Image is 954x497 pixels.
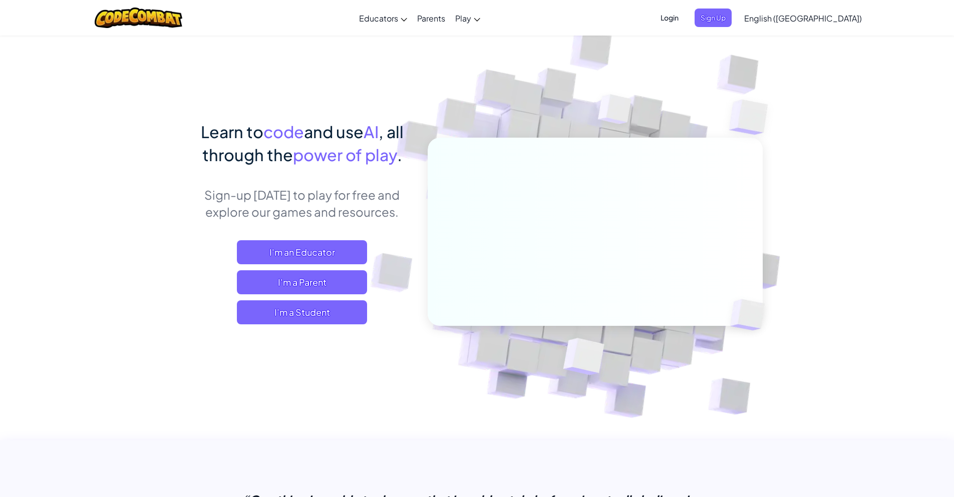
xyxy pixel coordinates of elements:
span: code [263,122,304,142]
a: I'm an Educator [237,240,367,264]
img: Overlap cubes [713,278,788,351]
a: Play [450,5,485,32]
a: English ([GEOGRAPHIC_DATA]) [739,5,867,32]
span: . [397,145,402,165]
img: Overlap cubes [709,75,796,160]
img: Overlap cubes [538,317,628,400]
button: Sign Up [695,9,732,27]
p: Sign-up [DATE] to play for free and explore our games and resources. [192,186,413,220]
button: I'm a Student [237,300,367,324]
span: and use [304,122,364,142]
span: power of play [293,145,397,165]
a: Educators [354,5,412,32]
span: Learn to [201,122,263,142]
img: Overlap cubes [579,75,651,149]
a: I'm a Parent [237,270,367,294]
button: Login [655,9,685,27]
span: AI [364,122,379,142]
a: Parents [412,5,450,32]
img: CodeCombat logo [95,8,182,28]
span: Educators [359,13,398,24]
span: Play [455,13,471,24]
span: English ([GEOGRAPHIC_DATA]) [744,13,862,24]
